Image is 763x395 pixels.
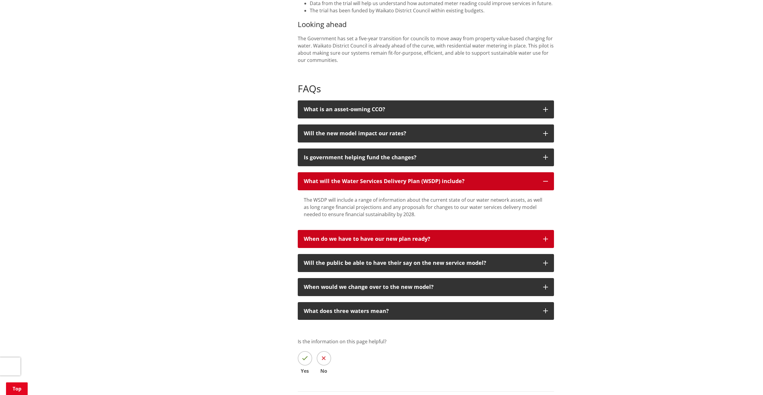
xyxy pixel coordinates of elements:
span: No [317,369,331,373]
div: What is an asset-owning CCO? [304,106,537,112]
span: The Government has set a five-year transition for councils to move away from property value-based... [298,35,554,63]
div: Will the new model impact our rates? [304,130,537,136]
button: Will the public be able to have their say on the new service model? [298,254,554,272]
button: Is government helping fund the changes? [298,149,554,167]
button: What will the Water Services Delivery Plan (WSDP) include? [298,172,554,190]
a: Top [6,382,28,395]
div: What will the Water Services Delivery Plan (WSDP) include? [304,178,537,184]
div: Is government helping fund the changes? [304,155,537,161]
button: Will the new model impact our rates? [298,124,554,142]
p: Is the information on this page helpful? [298,338,554,345]
div: When would we change over to the new model? [304,284,537,290]
div: When do we have to have our new plan ready? [304,236,537,242]
h2: FAQs [298,83,554,94]
iframe: Messenger Launcher [735,370,757,391]
button: When do we have to have our new plan ready? [298,230,554,248]
div: What does three waters mean? [304,308,537,314]
div: Will the public be able to have their say on the new service model? [304,260,537,266]
button: What is an asset-owning CCO? [298,100,554,118]
span: Yes [298,369,312,373]
button: When would we change over to the new model? [298,278,554,296]
h3: Looking ahead [298,20,554,29]
button: What does three waters mean? [298,302,554,320]
div: The WSDP will include a range of information about the current state of our water network assets,... [304,196,548,218]
p: The trial has been funded by Waikato District Council within existing budgets. [310,7,554,14]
